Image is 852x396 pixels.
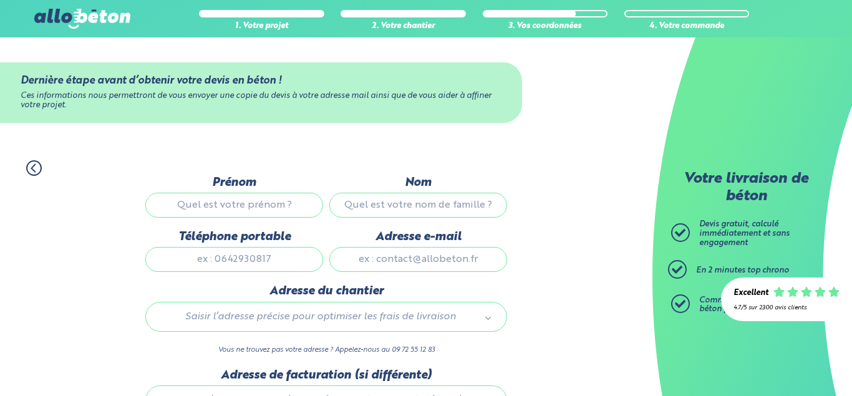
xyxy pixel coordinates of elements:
[158,309,494,325] a: Saisir l’adresse précise pour optimiser les frais de livraison
[21,92,501,110] div: Ces informations nous permettront de vous envoyer une copie du devis à votre adresse mail ainsi q...
[199,22,324,31] div: 1. Votre projet
[699,220,790,246] span: Devis gratuit, calculé immédiatement et sans engagement
[329,176,507,190] label: Nom
[145,247,323,272] input: ex : 0642930817
[696,266,789,274] span: En 2 minutes top chrono
[483,22,608,31] div: 3. Vos coordonnées
[329,193,507,218] input: Quel est votre nom de famille ?
[733,304,840,311] div: 4.7/5 sur 2300 avis clients
[145,193,323,218] input: Quel est votre prénom ?
[674,171,818,205] p: Votre livraison de béton
[341,22,465,31] div: 2. Votre chantier
[34,9,130,29] img: allobéton
[21,75,501,87] div: Dernière étape avant d’obtenir votre devis en béton !
[741,347,838,382] iframe: Help widget launcher
[329,247,507,272] input: ex : contact@allobeton.fr
[624,22,749,31] div: 4. Votre commande
[145,176,323,190] label: Prénom
[145,284,507,298] label: Adresse du chantier
[145,230,323,244] label: Téléphone portable
[163,309,478,325] span: Saisir l’adresse précise pour optimiser les frais de livraison
[699,296,799,314] span: Commandez ensuite votre béton prêt à l'emploi
[329,230,507,244] label: Adresse e-mail
[733,289,768,298] div: Excellent
[145,344,507,356] p: Vous ne trouvez pas votre adresse ? Appelez-nous au 09 72 55 12 83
